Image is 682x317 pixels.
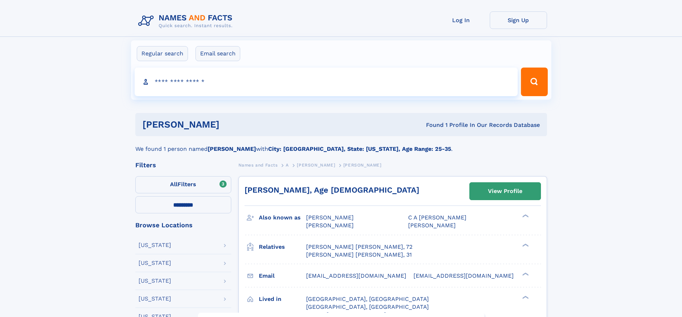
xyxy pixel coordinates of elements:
label: Regular search [137,46,188,61]
div: ❯ [521,243,529,247]
span: C A [PERSON_NAME] [408,214,466,221]
div: We found 1 person named with . [135,136,547,153]
h3: Also known as [259,212,306,224]
span: All [170,181,178,188]
div: Filters [135,162,231,168]
h3: Relatives [259,241,306,253]
div: [US_STATE] [139,242,171,248]
b: [PERSON_NAME] [208,145,256,152]
a: [PERSON_NAME] [PERSON_NAME], 31 [306,251,412,259]
div: [US_STATE] [139,278,171,284]
a: [PERSON_NAME] [297,160,335,169]
div: View Profile [488,183,522,199]
a: Sign Up [490,11,547,29]
div: [US_STATE] [139,296,171,302]
a: Log In [432,11,490,29]
span: [PERSON_NAME] [297,163,335,168]
div: ❯ [521,295,529,299]
span: [PERSON_NAME] [306,214,354,221]
h3: Email [259,270,306,282]
span: [GEOGRAPHIC_DATA], [GEOGRAPHIC_DATA] [306,303,429,310]
div: ❯ [521,214,529,218]
h3: Lived in [259,293,306,305]
img: Logo Names and Facts [135,11,238,31]
span: [PERSON_NAME] [408,222,456,229]
div: Found 1 Profile In Our Records Database [323,121,540,129]
h1: [PERSON_NAME] [142,120,323,129]
a: Names and Facts [238,160,278,169]
span: [EMAIL_ADDRESS][DOMAIN_NAME] [306,272,406,279]
div: ❯ [521,272,529,276]
span: [PERSON_NAME] [306,222,354,229]
a: A [286,160,289,169]
a: [PERSON_NAME] [PERSON_NAME], 72 [306,243,412,251]
a: View Profile [470,183,541,200]
label: Email search [195,46,240,61]
b: City: [GEOGRAPHIC_DATA], State: [US_STATE], Age Range: 25-35 [268,145,451,152]
button: Search Button [521,68,547,96]
span: A [286,163,289,168]
div: [US_STATE] [139,260,171,266]
input: search input [135,68,518,96]
span: [GEOGRAPHIC_DATA], [GEOGRAPHIC_DATA] [306,296,429,302]
span: [EMAIL_ADDRESS][DOMAIN_NAME] [413,272,514,279]
div: Browse Locations [135,222,231,228]
a: [PERSON_NAME], Age [DEMOGRAPHIC_DATA] [245,185,419,194]
span: [PERSON_NAME] [343,163,382,168]
label: Filters [135,176,231,193]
